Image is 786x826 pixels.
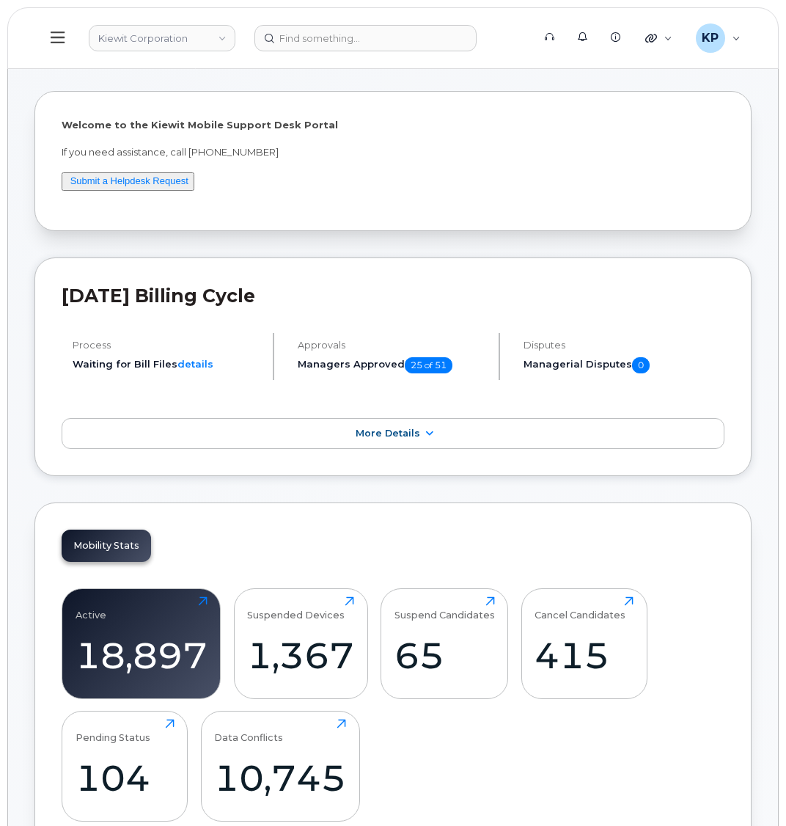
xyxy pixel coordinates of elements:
[76,756,175,800] div: 104
[62,285,724,307] h2: [DATE] Billing Cycle
[76,596,207,690] a: Active18,897
[76,596,106,621] div: Active
[214,756,346,800] div: 10,745
[702,29,719,47] span: KP
[76,719,175,813] a: Pending Status104
[524,340,724,351] h4: Disputes
[62,118,724,132] p: Welcome to the Kiewit Mobile Support Desk Portal
[298,340,485,351] h4: Approvals
[254,25,477,51] input: Find something...
[62,172,194,191] button: Submit a Helpdesk Request
[89,25,235,51] a: Kiewit Corporation
[70,175,188,186] a: Submit a Helpdesk Request
[394,596,495,621] div: Suspend Candidates
[405,357,452,373] span: 25 of 51
[247,634,354,677] div: 1,367
[635,23,683,53] div: Quicklinks
[73,357,260,371] li: Waiting for Bill Files
[535,634,633,677] div: 415
[686,23,751,53] div: Kristian Patdu
[76,719,150,743] div: Pending Status
[394,596,495,690] a: Suspend Candidates65
[356,428,420,439] span: More Details
[535,596,625,621] div: Cancel Candidates
[73,340,260,351] h4: Process
[214,719,283,743] div: Data Conflicts
[722,762,775,815] iframe: Messenger Launcher
[535,596,633,690] a: Cancel Candidates415
[247,596,345,621] div: Suspended Devices
[524,357,724,373] h5: Managerial Disputes
[247,596,354,690] a: Suspended Devices1,367
[298,357,485,373] h5: Managers Approved
[394,634,495,677] div: 65
[177,358,213,370] a: details
[632,357,650,373] span: 0
[214,719,346,813] a: Data Conflicts10,745
[76,634,207,677] div: 18,897
[62,145,724,159] p: If you need assistance, call [PHONE_NUMBER]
